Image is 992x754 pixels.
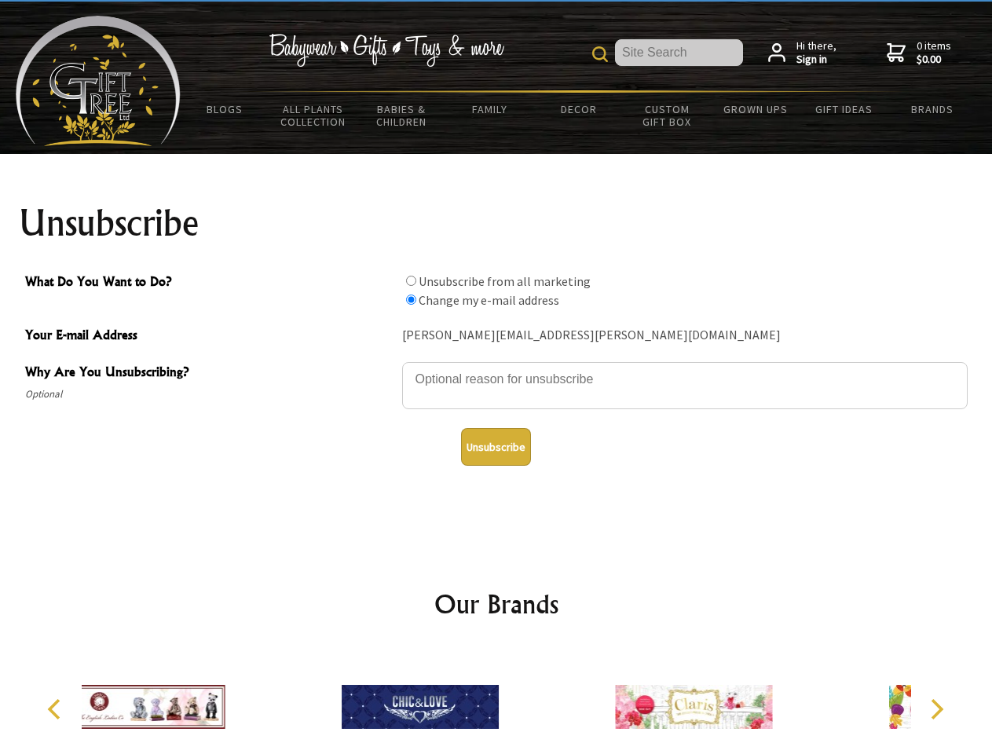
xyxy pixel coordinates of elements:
a: Brands [888,93,977,126]
input: What Do You Want to Do? [406,276,416,286]
span: Why Are You Unsubscribing? [25,362,394,385]
a: Gift Ideas [800,93,888,126]
span: Hi there, [796,39,836,67]
a: BLOGS [181,93,269,126]
input: Site Search [615,39,743,66]
textarea: Why Are You Unsubscribing? [402,362,968,409]
h1: Unsubscribe [19,204,974,242]
strong: Sign in [796,53,836,67]
a: 0 items$0.00 [887,39,951,67]
label: Change my e-mail address [419,292,559,308]
a: Family [446,93,535,126]
img: Babyware - Gifts - Toys and more... [16,16,181,146]
h2: Our Brands [31,585,961,623]
a: Grown Ups [711,93,800,126]
span: What Do You Want to Do? [25,272,394,295]
button: Next [919,692,954,727]
a: Hi there,Sign in [768,39,836,67]
span: 0 items [917,38,951,67]
button: Unsubscribe [461,428,531,466]
a: All Plants Collection [269,93,358,138]
img: Babywear - Gifts - Toys & more [269,34,504,67]
a: Decor [534,93,623,126]
strong: $0.00 [917,53,951,67]
div: [PERSON_NAME][EMAIL_ADDRESS][PERSON_NAME][DOMAIN_NAME] [402,324,968,348]
input: What Do You Want to Do? [406,295,416,305]
span: Optional [25,385,394,404]
img: product search [592,46,608,62]
a: Babies & Children [357,93,446,138]
a: Custom Gift Box [623,93,712,138]
span: Your E-mail Address [25,325,394,348]
button: Previous [39,692,74,727]
label: Unsubscribe from all marketing [419,273,591,289]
